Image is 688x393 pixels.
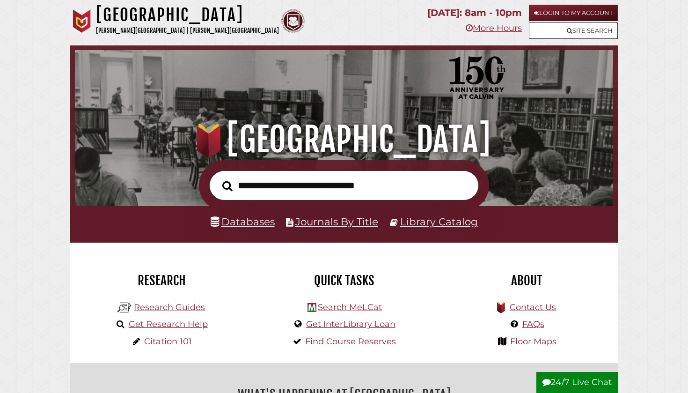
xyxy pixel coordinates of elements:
[318,302,382,312] a: Search MeLCat
[306,319,395,329] a: Get InterLibrary Loan
[522,319,544,329] a: FAQs
[529,22,618,39] a: Site Search
[529,5,618,21] a: Login to My Account
[510,336,556,347] a: Floor Maps
[96,5,279,25] h1: [GEOGRAPHIC_DATA]
[211,215,275,228] a: Databases
[134,302,205,312] a: Research Guides
[510,302,556,312] a: Contact Us
[218,178,237,194] button: Search
[85,119,603,160] h1: [GEOGRAPHIC_DATA]
[295,215,378,228] a: Journals By Title
[129,319,208,329] a: Get Research Help
[466,23,522,33] a: More Hours
[442,273,611,289] h2: About
[281,9,305,33] img: Calvin Theological Seminary
[70,9,94,33] img: Calvin University
[260,273,428,289] h2: Quick Tasks
[305,336,396,347] a: Find Course Reserves
[77,273,246,289] h2: Research
[400,215,478,228] a: Library Catalog
[117,301,132,315] img: Hekman Library Logo
[222,180,233,192] i: Search
[144,336,192,347] a: Citation 101
[307,303,316,312] img: Hekman Library Logo
[96,25,279,36] p: [PERSON_NAME][GEOGRAPHIC_DATA] | [PERSON_NAME][GEOGRAPHIC_DATA]
[427,5,522,21] p: [DATE]: 8am - 10pm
